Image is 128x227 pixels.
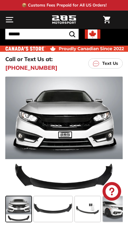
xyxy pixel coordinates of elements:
[100,11,113,29] a: Cart
[5,55,53,63] p: Call or Text Us at:
[52,15,76,25] img: Logo_285_Motorsport_areodynamics_components
[5,64,57,72] a: [PHONE_NUMBER]
[88,58,123,69] a: Text Us
[5,29,79,39] input: Search
[101,182,123,202] inbox-online-store-chat: Shopify online store chat
[22,2,107,8] p: 📦 Customs Fees Prepaid for All US Orders!
[102,60,118,67] p: Text Us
